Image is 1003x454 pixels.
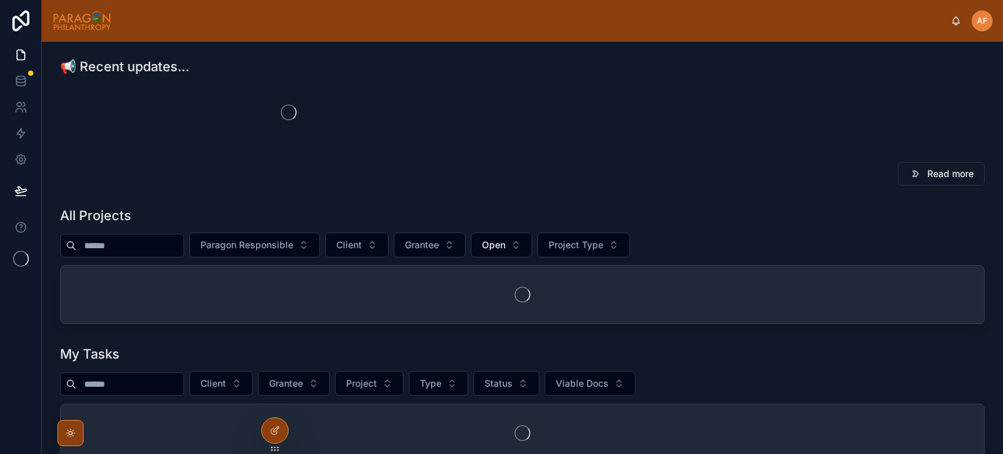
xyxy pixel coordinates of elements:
[409,371,468,396] button: Select Button
[336,238,362,251] span: Client
[405,238,439,251] span: Grantee
[335,371,404,396] button: Select Button
[927,167,974,180] span: Read more
[898,162,985,186] button: Read more
[60,57,189,76] h1: 📢 Recent updates...
[200,377,226,390] span: Client
[545,371,635,396] button: Select Button
[122,7,951,12] div: scrollable content
[200,238,293,251] span: Paragon Responsible
[482,238,505,251] span: Open
[549,238,603,251] span: Project Type
[189,233,320,257] button: Select Button
[60,206,131,225] h1: All Projects
[189,371,253,396] button: Select Button
[977,16,987,26] span: AF
[420,377,441,390] span: Type
[346,377,377,390] span: Project
[60,345,119,363] h1: My Tasks
[537,233,630,257] button: Select Button
[394,233,466,257] button: Select Button
[269,377,303,390] span: Grantee
[325,233,389,257] button: Select Button
[473,371,539,396] button: Select Button
[485,377,513,390] span: Status
[556,377,609,390] span: Viable Docs
[471,233,532,257] button: Select Button
[52,10,112,31] img: App logo
[258,371,330,396] button: Select Button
